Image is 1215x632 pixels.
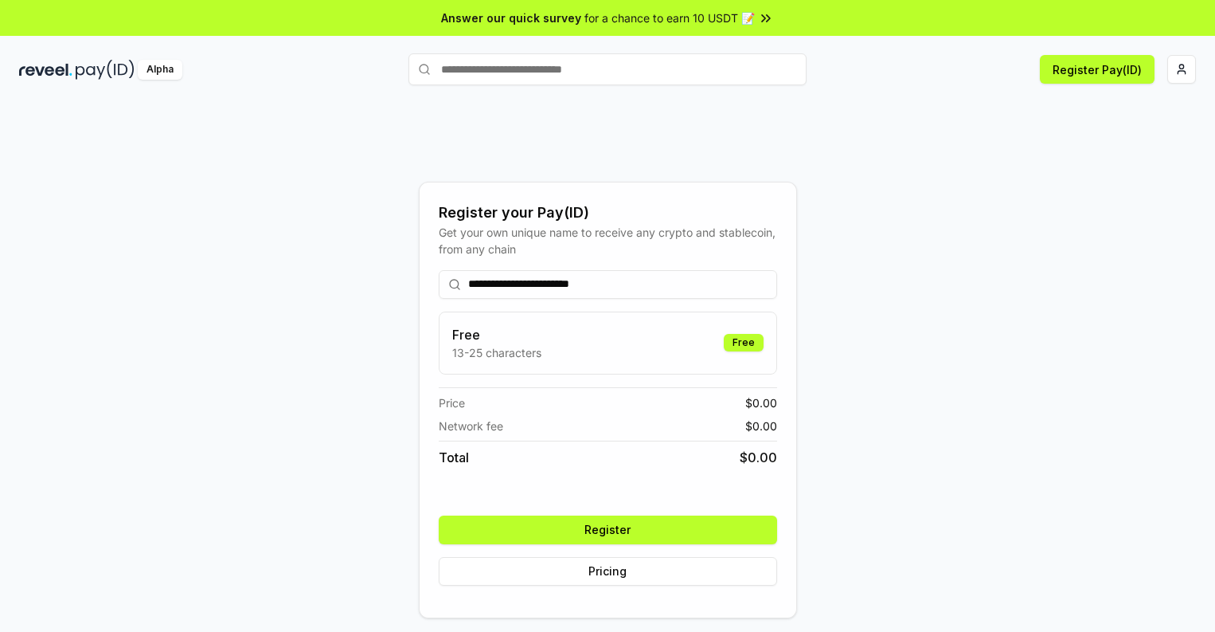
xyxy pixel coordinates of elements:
[452,344,541,361] p: 13-25 characters
[584,10,755,26] span: for a chance to earn 10 USDT 📝
[439,557,777,586] button: Pricing
[439,224,777,257] div: Get your own unique name to receive any crypto and stablecoin, from any chain
[76,60,135,80] img: pay_id
[1040,55,1154,84] button: Register Pay(ID)
[439,418,503,434] span: Network fee
[439,448,469,467] span: Total
[452,325,541,344] h3: Free
[19,60,72,80] img: reveel_dark
[439,202,777,224] div: Register your Pay(ID)
[745,395,777,411] span: $ 0.00
[724,334,764,351] div: Free
[439,516,777,544] button: Register
[745,418,777,434] span: $ 0.00
[441,10,581,26] span: Answer our quick survey
[138,60,182,80] div: Alpha
[740,448,777,467] span: $ 0.00
[439,395,465,411] span: Price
